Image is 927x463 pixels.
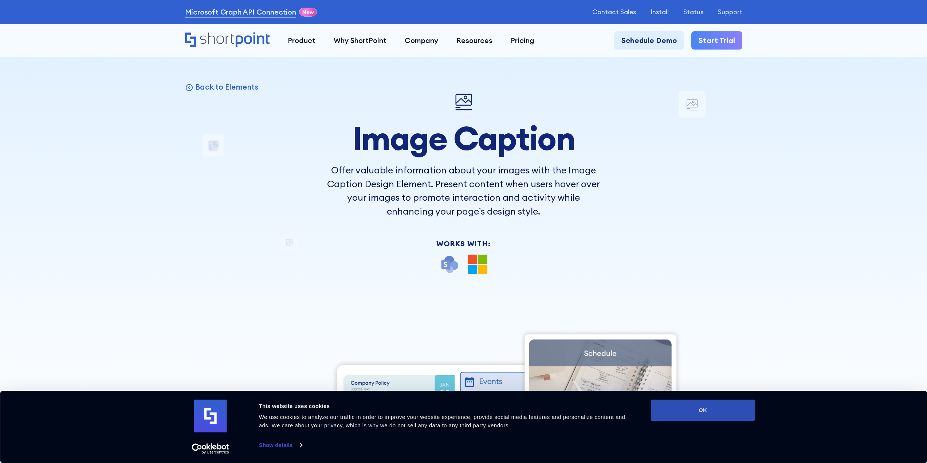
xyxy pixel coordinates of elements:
[334,35,386,46] div: Why ShortPoint
[325,31,396,50] a: Why ShortPoint
[405,35,438,46] div: Company
[511,35,534,46] div: Pricing
[396,31,447,50] a: Company
[195,82,258,92] p: Back to Elements
[447,31,502,50] a: Resources
[279,31,325,50] a: Product
[185,82,259,92] a: Back to Elements
[614,31,684,50] a: Schedule Demo
[796,378,927,463] iframe: Chat Widget
[718,8,742,16] a: Support
[259,402,635,411] div: This website uses cookies
[440,255,459,274] img: SharePoint icon
[502,31,543,50] a: Pricing
[651,8,669,16] a: Install
[185,32,270,48] a: Home
[453,91,475,113] img: Image Caption
[683,8,703,16] a: Status
[691,31,742,50] a: Start Trial
[456,35,492,46] div: Resources
[259,440,302,451] a: Show details
[651,400,755,421] button: OK
[194,400,227,432] img: logo
[327,120,600,156] h1: Image Caption
[259,414,625,428] span: We use cookies to analyze our traffic in order to improve your website experience, provide social...
[468,255,487,274] img: Microsoft 365 logo
[592,8,636,16] a: Contact Sales
[327,240,600,247] div: Works With:
[185,7,296,17] a: Microsoft Graph API Connection
[178,443,242,454] a: Usercentrics Cookiebot - opens in a new window
[288,35,315,46] div: Product
[327,164,600,218] p: Offer valuable information about your images with the Image Caption Design Element. Present conte...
